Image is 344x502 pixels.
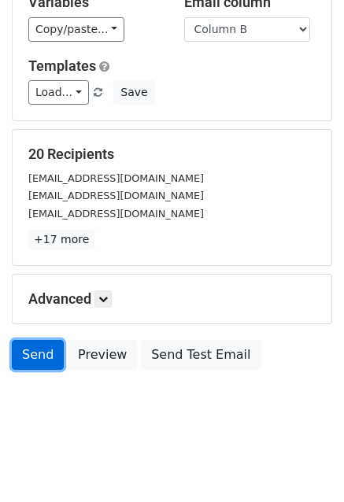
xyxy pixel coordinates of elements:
[265,426,344,502] iframe: Chat Widget
[28,208,204,220] small: [EMAIL_ADDRESS][DOMAIN_NAME]
[28,190,204,201] small: [EMAIL_ADDRESS][DOMAIN_NAME]
[28,146,316,163] h5: 20 Recipients
[28,290,316,308] h5: Advanced
[28,172,204,184] small: [EMAIL_ADDRESS][DOMAIN_NAME]
[28,80,89,105] a: Load...
[68,340,137,370] a: Preview
[28,230,94,249] a: +17 more
[265,426,344,502] div: Widget de chat
[28,17,124,42] a: Copy/paste...
[12,340,64,370] a: Send
[141,340,261,370] a: Send Test Email
[28,57,96,74] a: Templates
[113,80,154,105] button: Save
